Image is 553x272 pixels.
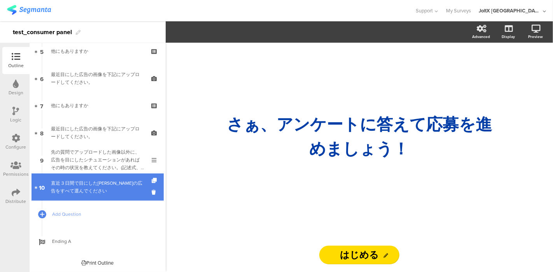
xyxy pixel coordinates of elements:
div: Advanced [472,34,490,40]
span: Support [416,7,433,14]
a: 6 最近目にした広告の画像を下記にアップロードしてください。 [31,65,164,92]
div: 他にもありますか [51,47,144,55]
div: 直近３日間で目にしたアリエールの広告をすべて選んでください [51,179,144,195]
strong: さぁ、ア ンケートに答えて応募を進めましょう！ [227,114,492,159]
a: 9 先の質問でアップロードした画像以外に、広告を目にしたシチュエーションがあればその時の状況を教えてください。(記述式、最大7つ) [31,146,164,173]
div: 先の質問でアップロードした画像以外に、広告を目にしたシチュエーションがあればその時の状況を教えてください。(記述式、最大7つ) [51,148,144,172]
span: 9 [40,156,44,164]
div: Configure [6,144,26,151]
div: Permissions [3,171,29,178]
div: Display [502,34,515,40]
span: 6 [40,74,44,83]
div: Outline [8,62,24,69]
div: JoltX [GEOGRAPHIC_DATA] [479,7,541,14]
a: 5 他にもありますか [31,38,164,65]
div: Distribute [6,198,26,205]
span: 8 [40,128,44,137]
i: Duplicate [152,178,158,183]
div: 最近目にした広告の画像を下記にアップロードしてください。 [51,71,144,86]
div: 最近目にした広告の画像を下記にアップロードしてください。 [51,125,144,140]
a: 7 他にもありますか [31,92,164,119]
input: Start [319,246,399,264]
div: Logic [10,116,22,123]
div: test_consumer panel [13,26,72,38]
img: segmanta logo [7,5,51,15]
a: 10 直近３日間で目にした[PERSON_NAME]の広告をすべて選んでください [31,173,164,201]
a: 8 最近目にした広告の画像を下記にアップロードしてください。 [31,119,164,146]
a: Ending A [31,228,164,255]
span: Ending A [52,237,152,245]
div: Design [9,89,23,96]
div: Print Outline [82,259,114,267]
span: 10 [39,183,45,191]
i: Delete [152,189,158,196]
span: 7 [40,101,44,110]
div: 他にもありますか [51,102,144,109]
div: Preview [528,34,543,40]
span: 5 [40,47,44,55]
span: Add Question [52,210,152,218]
